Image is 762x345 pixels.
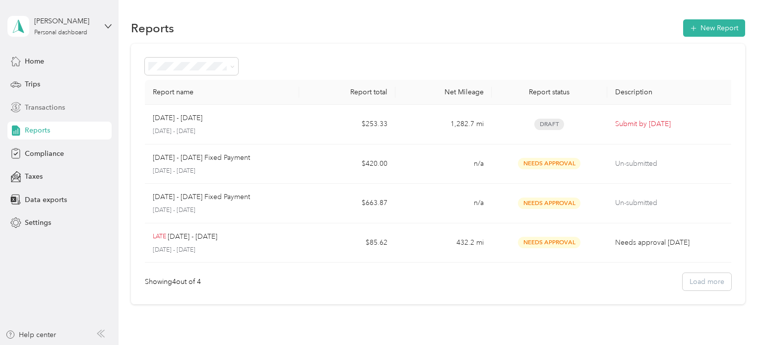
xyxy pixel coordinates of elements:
p: [DATE] - [DATE] [153,206,291,215]
div: Showing 4 out of 4 [145,276,201,287]
span: Home [25,56,44,67]
div: Report status [500,88,599,96]
span: Needs Approval [518,237,580,248]
iframe: Everlance-gr Chat Button Frame [706,289,762,345]
p: [DATE] - [DATE] [153,113,202,124]
button: New Report [683,19,745,37]
span: Settings [25,217,51,228]
div: [PERSON_NAME] [34,16,96,26]
p: Submit by [DATE] [615,119,728,130]
p: Needs approval [DATE] [615,237,728,248]
span: Taxes [25,171,43,182]
td: 1,282.7 mi [395,105,492,144]
td: $253.33 [299,105,395,144]
th: Net Mileage [395,80,492,105]
h1: Reports [131,23,174,33]
td: n/a [395,144,492,184]
span: Reports [25,125,50,136]
span: Needs Approval [518,198,580,209]
button: Help center [5,330,56,340]
p: [DATE] - [DATE] [153,167,291,176]
td: $663.87 [299,184,395,223]
p: Un-submitted [615,198,728,208]
div: Personal dashboard [34,30,87,36]
th: Description [607,80,736,105]
th: Report name [145,80,299,105]
p: LATE [153,232,166,241]
td: 432.2 mi [395,223,492,263]
p: [DATE] - [DATE] [153,127,291,136]
p: [DATE] - [DATE] [168,231,217,242]
span: Compliance [25,148,64,159]
p: [DATE] - [DATE] [153,246,291,255]
td: n/a [395,184,492,223]
p: [DATE] - [DATE] Fixed Payment [153,192,250,203]
td: $420.00 [299,144,395,184]
span: Draft [534,119,564,130]
p: [DATE] - [DATE] Fixed Payment [153,152,250,163]
span: Needs Approval [518,158,580,169]
span: Transactions [25,102,65,113]
span: Data exports [25,195,67,205]
td: $85.62 [299,223,395,263]
span: Trips [25,79,40,89]
p: Un-submitted [615,158,728,169]
th: Report total [299,80,395,105]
